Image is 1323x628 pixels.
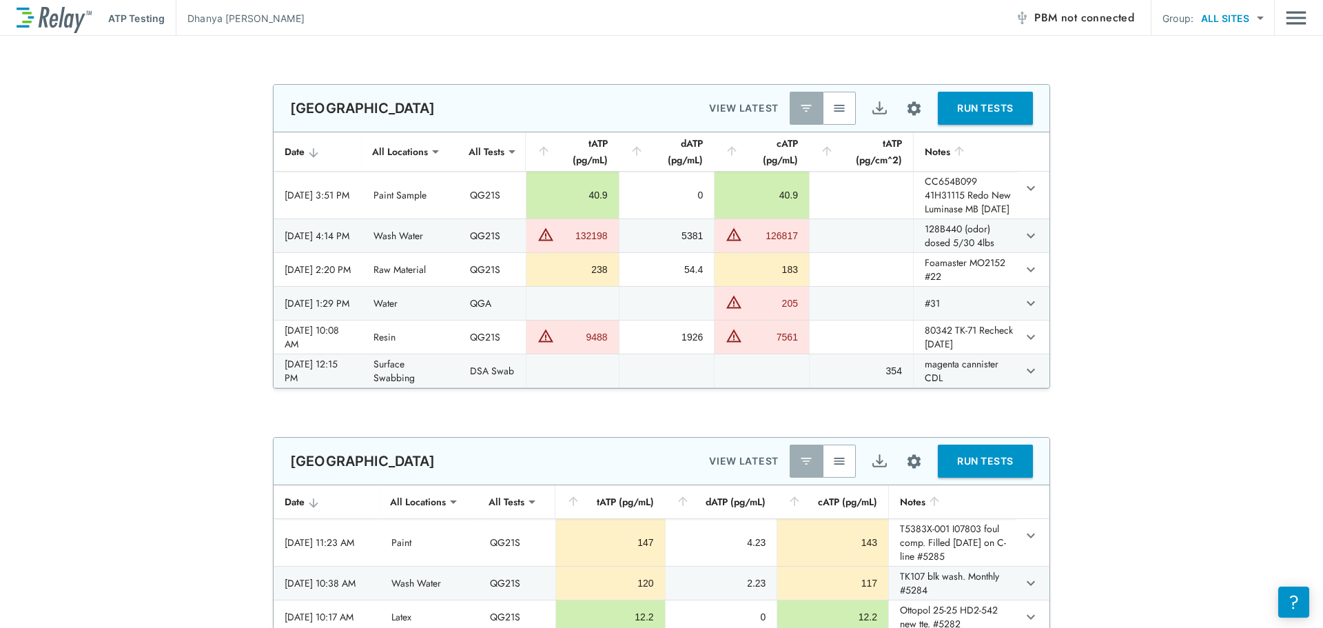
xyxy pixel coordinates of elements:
[285,188,351,202] div: [DATE] 3:51 PM
[630,263,704,276] div: 54.4
[630,229,704,243] div: 5381
[726,294,742,310] img: Warning
[362,354,458,387] td: Surface Swabbing
[832,101,846,115] img: View All
[537,135,608,168] div: tATP (pg/mL)
[677,536,766,549] div: 4.23
[1061,10,1134,26] span: not connected
[1019,176,1043,200] button: expand row
[726,226,742,243] img: Warning
[788,536,877,549] div: 143
[1019,325,1043,349] button: expand row
[285,576,369,590] div: [DATE] 10:38 AM
[362,253,458,286] td: Raw Material
[630,188,704,202] div: 0
[1034,8,1134,28] span: PBM
[677,576,766,590] div: 2.23
[913,321,1019,354] td: 80342 TK-71 Recheck [DATE]
[788,494,877,510] div: cATP (pg/mL)
[285,229,351,243] div: [DATE] 4:14 PM
[1019,292,1043,315] button: expand row
[821,364,902,378] div: 354
[274,132,1049,388] table: sticky table
[459,321,526,354] td: QG21S
[274,132,362,172] th: Date
[1019,258,1043,281] button: expand row
[709,100,779,117] p: VIEW LATEST
[285,536,369,549] div: [DATE] 11:23 AM
[896,90,932,127] button: Site setup
[557,229,608,243] div: 132198
[1009,4,1140,32] button: PBM not connected
[871,453,888,470] img: Export Icon
[900,494,1003,510] div: Notes
[567,536,653,549] div: 147
[726,188,798,202] div: 40.9
[832,454,846,468] img: View All
[537,327,554,344] img: Warning
[566,494,653,510] div: tATP (pg/mL)
[709,453,779,469] p: VIEW LATEST
[676,494,766,510] div: dATP (pg/mL)
[1015,11,1029,25] img: Offline Icon
[479,519,555,566] td: QG21S
[1278,587,1309,618] iframe: Resource center
[459,253,526,286] td: QG21S
[362,219,458,252] td: Wash Water
[788,610,877,624] div: 12.2
[537,263,608,276] div: 238
[108,11,165,26] p: ATP Testing
[285,296,351,310] div: [DATE] 1:29 PM
[285,357,351,385] div: [DATE] 12:15 PM
[677,610,766,624] div: 0
[557,330,608,344] div: 9488
[459,219,526,252] td: QG21S
[479,567,555,600] td: QG21S
[726,327,742,344] img: Warning
[459,172,526,219] td: QG21S
[285,610,369,624] div: [DATE] 10:17 AM
[799,454,813,468] img: Latest
[905,453,923,470] img: Settings Icon
[380,519,479,566] td: Paint
[799,101,813,115] img: Latest
[362,321,458,354] td: Resin
[290,453,435,469] p: [GEOGRAPHIC_DATA]
[913,219,1019,252] td: 128B440 (odor) dosed 5/30 4lbs
[863,445,896,478] button: Export
[725,135,798,168] div: cATP (pg/mL)
[567,576,653,590] div: 120
[1019,224,1043,247] button: expand row
[285,323,351,351] div: [DATE] 10:08 AM
[746,229,798,243] div: 126817
[459,354,526,387] td: DSA Swab
[380,567,479,600] td: Wash Water
[913,172,1019,219] td: CC654B099 41H31115 Redo New Luminase MB [DATE]
[630,330,704,344] div: 1926
[1286,5,1306,31] img: Drawer Icon
[17,3,92,33] img: LuminUltra Relay
[274,485,380,519] th: Date
[285,263,351,276] div: [DATE] 2:20 PM
[479,488,534,516] div: All Tests
[913,354,1019,387] td: magenta cannister CDL
[290,100,435,117] p: [GEOGRAPHIC_DATA]
[380,488,455,516] div: All Locations
[746,296,798,310] div: 205
[459,138,514,165] div: All Tests
[630,135,704,168] div: dATP (pg/mL)
[187,11,305,26] p: Dhanya [PERSON_NAME]
[896,443,932,480] button: Site setup
[362,138,438,165] div: All Locations
[888,567,1014,600] td: TK107 blk wash. Monthly #5284
[459,287,526,320] td: QGA
[537,188,608,202] div: 40.9
[871,100,888,117] img: Export Icon
[905,100,923,117] img: Settings Icon
[788,576,877,590] div: 117
[567,610,653,624] div: 12.2
[925,143,1008,160] div: Notes
[1019,359,1043,383] button: expand row
[938,445,1033,478] button: RUN TESTS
